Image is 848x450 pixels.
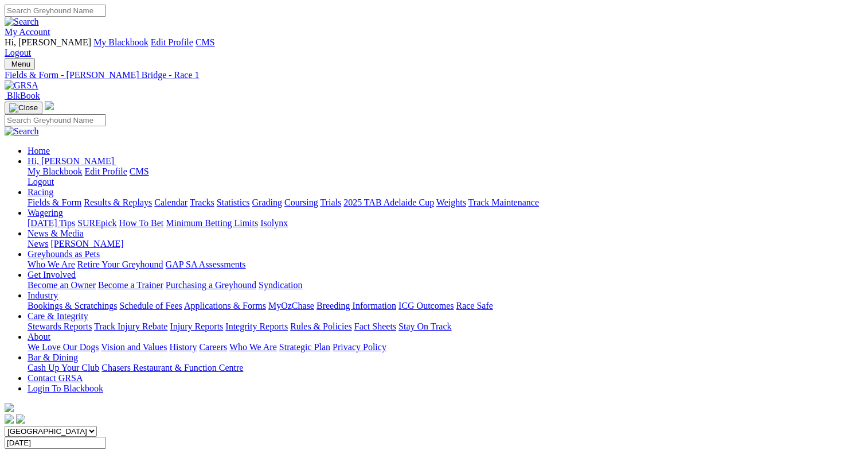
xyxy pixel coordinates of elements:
a: Weights [436,197,466,207]
a: Racing [28,187,53,197]
div: Hi, [PERSON_NAME] [28,166,843,187]
a: ICG Outcomes [398,301,454,311]
img: Search [5,126,39,137]
a: Wagering [28,208,63,218]
a: Track Maintenance [468,197,539,207]
a: My Account [5,27,50,37]
div: Wagering [28,218,843,228]
span: Hi, [PERSON_NAME] [5,37,91,47]
a: News [28,239,48,249]
a: Breeding Information [316,301,396,311]
div: Care & Integrity [28,321,843,332]
div: My Account [5,37,843,58]
a: BlkBook [5,91,40,100]
a: Fields & Form [28,197,81,207]
a: Calendar [154,197,187,207]
a: Schedule of Fees [119,301,182,311]
a: Become a Trainer [98,280,163,290]
a: Tracks [190,197,214,207]
a: Rules & Policies [290,321,352,331]
a: Edit Profile [85,166,127,176]
a: Hi, [PERSON_NAME] [28,156,116,166]
div: Industry [28,301,843,311]
a: My Blackbook [93,37,149,47]
button: Toggle navigation [5,58,35,70]
input: Search [5,114,106,126]
div: About [28,342,843,352]
a: Vision and Values [101,342,167,352]
a: [PERSON_NAME] [50,239,123,249]
a: CMS [130,166,149,176]
div: Get Involved [28,280,843,290]
span: Menu [11,60,30,68]
a: Track Injury Rebate [94,321,167,331]
span: BlkBook [7,91,40,100]
img: logo-grsa-white.png [45,101,54,110]
img: GRSA [5,80,38,91]
a: Isolynx [260,218,288,228]
a: Who We Are [229,342,277,352]
a: Industry [28,290,58,300]
div: Greyhounds as Pets [28,259,843,270]
a: MyOzChase [268,301,314,311]
a: History [169,342,197,352]
a: Login To Blackbook [28,383,103,393]
button: Toggle navigation [5,102,42,114]
a: About [28,332,50,342]
a: Who We Are [28,259,75,269]
a: Home [28,146,50,156]
a: Purchasing a Greyhound [166,280,256,290]
a: Bookings & Scratchings [28,301,117,311]
a: Strategic Plan [279,342,330,352]
a: Statistics [217,197,250,207]
a: Trials [320,197,341,207]
a: Edit Profile [151,37,193,47]
a: Fact Sheets [354,321,396,331]
a: GAP SA Assessments [166,259,246,269]
a: We Love Our Dogs [28,342,99,352]
a: My Blackbook [28,166,83,176]
a: Race Safe [456,301,493,311]
a: Retire Your Greyhound [77,259,163,269]
img: Search [5,17,39,27]
a: Logout [5,48,31,57]
a: Get Involved [28,270,76,280]
input: Select date [5,437,106,449]
a: Injury Reports [170,321,223,331]
a: [DATE] Tips [28,218,75,228]
a: Chasers Restaurant & Function Centre [101,363,243,373]
a: Become an Owner [28,280,96,290]
div: Racing [28,197,843,208]
input: Search [5,5,106,17]
a: Coursing [284,197,318,207]
a: 2025 TAB Adelaide Cup [343,197,434,207]
a: Syndication [259,280,302,290]
a: Contact GRSA [28,373,83,383]
img: logo-grsa-white.png [5,403,14,412]
a: Results & Replays [84,197,152,207]
a: Cash Up Your Club [28,363,99,373]
a: News & Media [28,228,84,238]
a: Integrity Reports [225,321,288,331]
div: Bar & Dining [28,363,843,373]
a: Bar & Dining [28,352,78,362]
a: Privacy Policy [333,342,386,352]
div: News & Media [28,239,843,249]
a: Minimum Betting Limits [166,218,258,228]
a: Stay On Track [398,321,451,331]
a: SUREpick [77,218,116,228]
a: Applications & Forms [184,301,266,311]
a: Fields & Form - [PERSON_NAME] Bridge - Race 1 [5,70,843,80]
span: Hi, [PERSON_NAME] [28,156,114,166]
a: Grading [252,197,282,207]
a: Greyhounds as Pets [28,249,100,259]
img: facebook.svg [5,414,14,424]
a: Care & Integrity [28,311,88,321]
img: twitter.svg [16,414,25,424]
a: How To Bet [119,218,164,228]
a: Stewards Reports [28,321,92,331]
a: Careers [199,342,227,352]
a: Logout [28,177,54,187]
img: Close [9,103,38,113]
